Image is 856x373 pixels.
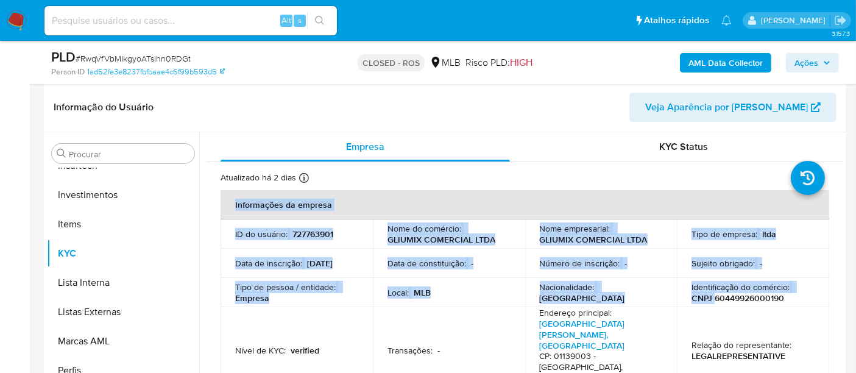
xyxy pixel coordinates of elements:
span: Ações [794,53,818,73]
span: HIGH [510,55,532,69]
p: ID do usuário : [235,229,288,240]
p: [DATE] [307,258,333,269]
p: CNPJ 60449926000190 [692,293,784,304]
a: [GEOGRAPHIC_DATA][PERSON_NAME], [GEOGRAPHIC_DATA] [540,318,625,352]
p: Endereço principal : [540,307,612,318]
a: Sair [834,14,847,27]
input: Procurar [69,149,189,160]
p: Nível de KYC : [235,345,286,356]
div: MLB [430,56,461,69]
p: verified [291,345,319,356]
b: Person ID [51,66,85,77]
span: 3.157.3 [832,29,850,38]
button: Items [47,210,199,239]
p: CLOSED - ROS [358,54,425,71]
p: Transações : [387,345,433,356]
p: Nacionalidade : [540,282,595,293]
p: Nome empresarial : [540,223,610,234]
p: Identificação do comércio : [692,282,790,293]
p: Tipo de empresa : [692,229,757,240]
p: Sujeito obrigado : [692,258,755,269]
b: PLD [51,47,76,66]
h1: Informação do Usuário [54,101,154,113]
span: Atalhos rápidos [644,14,709,27]
p: Local : [387,287,409,298]
button: Ações [786,53,839,73]
p: Atualizado há 2 dias [221,172,296,183]
span: Veja Aparência por [PERSON_NAME] [645,93,808,122]
span: # RwqVfVbMIkgyoATsihn0RDGt [76,52,191,65]
p: Nome do comércio : [387,223,461,234]
p: Data de inscrição : [235,258,302,269]
button: Marcas AML [47,327,199,356]
button: Investimentos [47,180,199,210]
a: 1ad52fe3e8237fbfbaae4c6f99b593d5 [87,66,225,77]
span: Risco PLD: [465,56,532,69]
button: Lista Interna [47,268,199,297]
p: Tipo de pessoa / entidade : [235,282,336,293]
p: - [625,258,628,269]
p: Empresa [235,293,269,304]
p: alexandra.macedo@mercadolivre.com [761,15,830,26]
button: Veja Aparência por [PERSON_NAME] [629,93,837,122]
p: Data de constituição : [387,258,466,269]
p: ltda [762,229,776,240]
button: Listas Externas [47,297,199,327]
p: Relação do representante : [692,339,791,350]
p: [GEOGRAPHIC_DATA] [540,293,625,304]
button: search-icon [307,12,332,29]
th: Informações da empresa [221,190,829,219]
b: AML Data Collector [688,53,763,73]
span: Empresa [346,140,384,154]
button: AML Data Collector [680,53,771,73]
span: KYC Status [660,140,709,154]
p: - [760,258,762,269]
p: GLIUMIX COMERCIAL LTDA [387,234,495,245]
span: s [298,15,302,26]
p: MLB [414,287,431,298]
p: - [437,345,440,356]
p: - [471,258,473,269]
input: Pesquise usuários ou casos... [44,13,337,29]
span: Alt [281,15,291,26]
a: Notificações [721,15,732,26]
p: GLIUMIX COMERCIAL LTDA [540,234,648,245]
p: 727763901 [292,229,333,240]
button: KYC [47,239,199,268]
button: Procurar [57,149,66,158]
p: LEGALREPRESENTATIVE [692,350,785,361]
p: Número de inscrição : [540,258,620,269]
